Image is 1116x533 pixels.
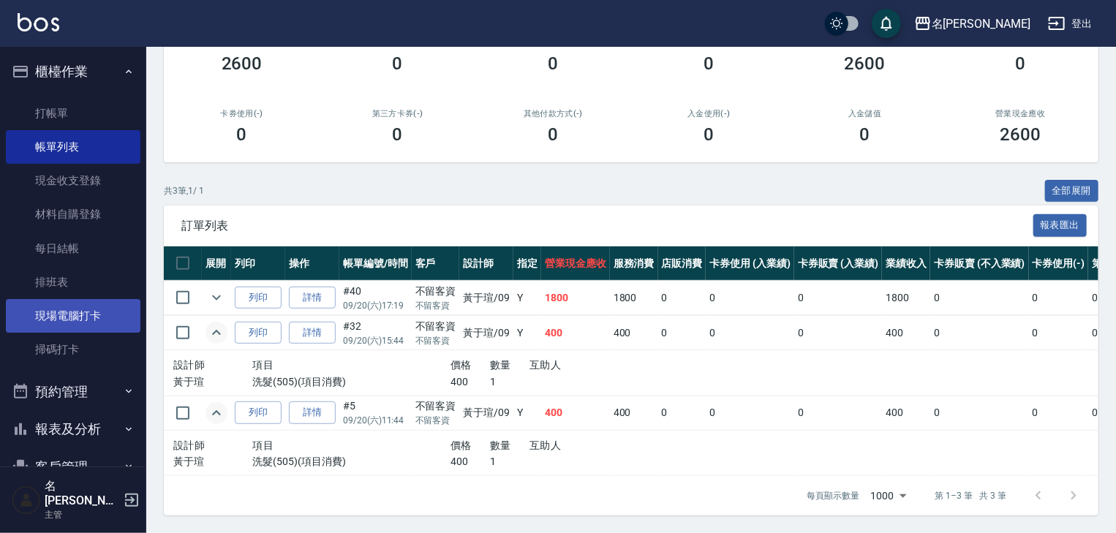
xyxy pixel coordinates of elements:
[235,287,282,309] button: 列印
[6,97,140,130] a: 打帳單
[610,316,658,350] td: 400
[6,197,140,231] a: 材料自購登錄
[935,489,1006,502] p: 第 1–3 筆 共 3 筆
[6,299,140,333] a: 現場電腦打卡
[490,359,511,371] span: 數量
[45,508,119,521] p: 主管
[541,246,610,281] th: 營業現金應收
[882,246,930,281] th: 業績收入
[658,246,706,281] th: 店販消費
[450,439,472,451] span: 價格
[960,109,1081,118] h2: 營業現金應收
[337,109,458,118] h2: 第三方卡券(-)
[1029,246,1089,281] th: 卡券使用(-)
[459,246,513,281] th: 設計師
[231,246,285,281] th: 列印
[12,485,41,515] img: Person
[1016,53,1026,74] h3: 0
[658,396,706,430] td: 0
[393,124,403,145] h3: 0
[649,109,769,118] h2: 入金使用(-)
[412,246,460,281] th: 客戶
[1033,218,1087,232] a: 報表匯出
[45,479,119,508] h5: 名[PERSON_NAME]
[541,281,610,315] td: 1800
[493,109,614,118] h2: 其他付款方式(-)
[932,15,1030,33] div: 名[PERSON_NAME]
[706,281,794,315] td: 0
[173,454,252,469] p: 黃于瑄
[459,281,513,315] td: 黃于瑄 /09
[860,124,870,145] h3: 0
[202,246,231,281] th: 展開
[252,374,450,390] p: 洗髮(505)(項目消費)
[173,374,252,390] p: 黃于瑄
[6,265,140,299] a: 排班表
[343,414,408,427] p: 09/20 (六) 11:44
[882,316,930,350] td: 400
[490,454,529,469] p: 1
[415,284,456,299] div: 不留客資
[794,246,883,281] th: 卡券販賣 (入業績)
[706,316,794,350] td: 0
[206,402,227,424] button: expand row
[804,109,925,118] h2: 入金儲值
[704,124,715,145] h3: 0
[18,13,59,31] img: Logo
[289,322,336,344] a: 詳情
[459,396,513,430] td: 黃于瑄 /09
[513,281,541,315] td: Y
[1029,396,1089,430] td: 0
[882,281,930,315] td: 1800
[882,396,930,430] td: 400
[658,281,706,315] td: 0
[415,319,456,334] div: 不留客資
[490,439,511,451] span: 數量
[610,281,658,315] td: 1800
[610,246,658,281] th: 服務消費
[450,359,472,371] span: 價格
[872,9,901,38] button: save
[513,396,541,430] td: Y
[289,401,336,424] a: 詳情
[181,109,302,118] h2: 卡券使用(-)
[285,246,339,281] th: 操作
[459,316,513,350] td: 黃于瑄 /09
[658,316,706,350] td: 0
[415,299,456,312] p: 不留客資
[206,322,227,344] button: expand row
[1042,10,1098,37] button: 登出
[706,396,794,430] td: 0
[289,287,336,309] a: 詳情
[450,374,490,390] p: 400
[164,184,204,197] p: 共 3 筆, 1 / 1
[548,124,559,145] h3: 0
[343,299,408,312] p: 09/20 (六) 17:19
[1045,180,1099,203] button: 全部展開
[513,246,541,281] th: 指定
[6,448,140,486] button: 客戶管理
[339,281,412,315] td: #40
[930,316,1028,350] td: 0
[415,398,456,414] div: 不留客資
[541,316,610,350] td: 400
[845,53,886,74] h3: 2600
[541,396,610,430] td: 400
[339,316,412,350] td: #32
[794,396,883,430] td: 0
[930,281,1028,315] td: 0
[237,124,247,145] h3: 0
[490,374,529,390] p: 1
[529,359,561,371] span: 互助人
[930,396,1028,430] td: 0
[181,219,1033,233] span: 訂單列表
[794,281,883,315] td: 0
[206,287,227,309] button: expand row
[6,130,140,164] a: 帳單列表
[252,359,274,371] span: 項目
[1033,214,1087,237] button: 報表匯出
[6,232,140,265] a: 每日結帳
[529,439,561,451] span: 互助人
[6,410,140,448] button: 報表及分析
[235,322,282,344] button: 列印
